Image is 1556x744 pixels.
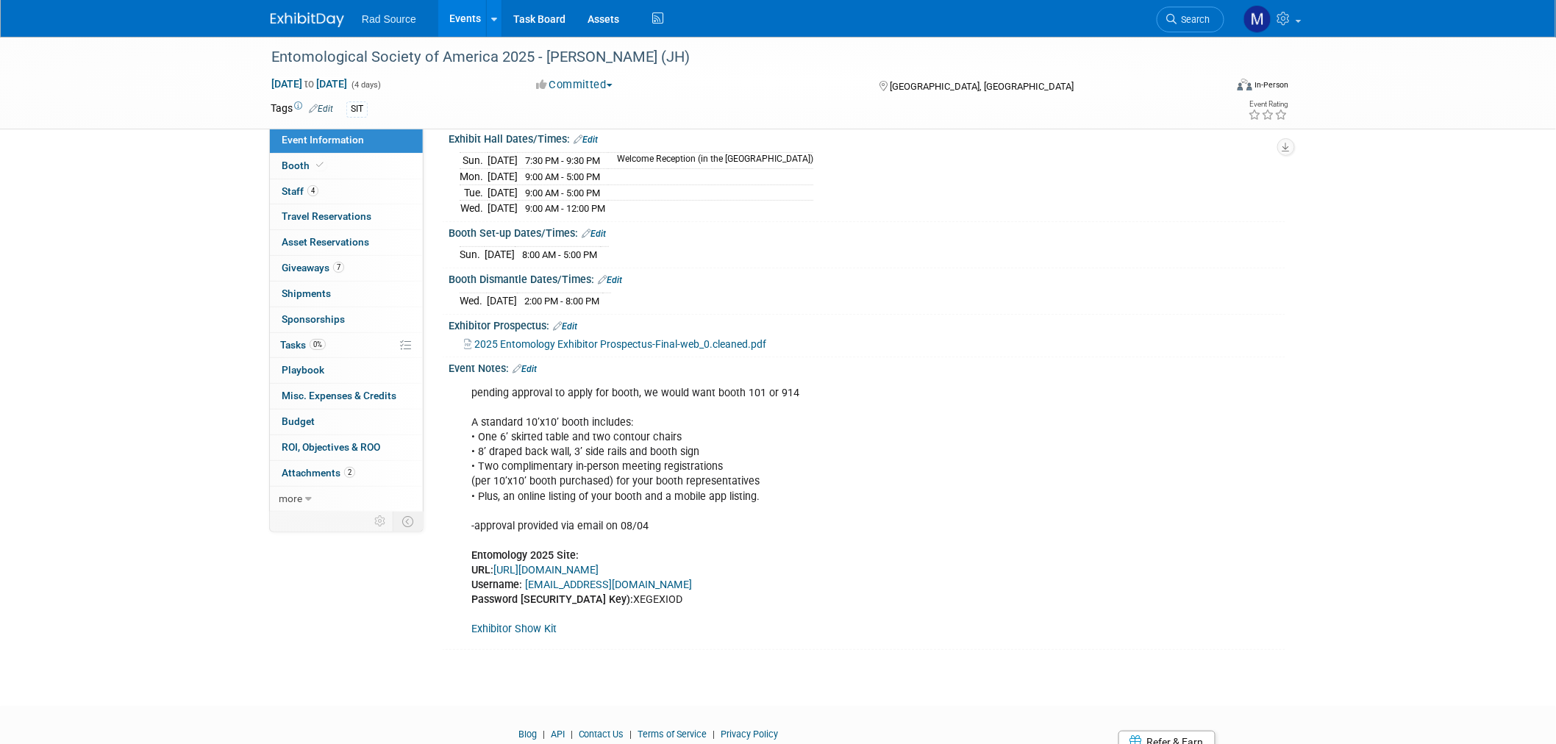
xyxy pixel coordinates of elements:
[471,623,557,635] a: Exhibitor Show Kit
[525,579,692,591] a: [EMAIL_ADDRESS][DOMAIN_NAME]
[488,185,518,201] td: [DATE]
[449,268,1285,287] div: Booth Dismantle Dates/Times:
[282,262,344,273] span: Giveaways
[344,467,355,478] span: 2
[1238,79,1252,90] img: Format-Inperson.png
[270,461,423,486] a: Attachments2
[346,101,368,117] div: SIT
[493,564,599,576] a: [URL][DOMAIN_NAME]
[574,135,598,145] a: Edit
[350,80,381,90] span: (4 days)
[531,77,618,93] button: Committed
[270,282,423,307] a: Shipments
[579,729,624,740] a: Contact Us
[282,390,396,401] span: Misc. Expenses & Credits
[710,729,719,740] span: |
[460,201,488,216] td: Wed.
[471,579,522,591] b: Username:
[280,339,326,351] span: Tasks
[567,729,577,740] span: |
[487,293,517,309] td: [DATE]
[282,287,331,299] span: Shipments
[282,441,380,453] span: ROI, Objectives & ROO
[598,275,622,285] a: Edit
[471,564,493,576] b: URL:
[638,729,707,740] a: Terms of Service
[362,13,416,25] span: Rad Source
[266,44,1202,71] div: Entomological Society of America 2025 - [PERSON_NAME] (JH)
[525,155,600,166] span: 7:30 PM - 9:30 PM
[460,185,488,201] td: Tue.
[464,338,766,350] a: 2025 Entomology Exhibitor Prospectus-Final-web_0.cleaned.pdf
[449,222,1285,241] div: Booth Set-up Dates/Times:
[393,512,424,531] td: Toggle Event Tabs
[471,549,579,562] b: Entomology 2025 Site:
[1249,101,1288,108] div: Event Rating
[282,134,364,146] span: Event Information
[488,169,518,185] td: [DATE]
[513,364,537,374] a: Edit
[518,729,537,740] a: Blog
[368,512,393,531] td: Personalize Event Tab Strip
[460,293,487,309] td: Wed.
[525,203,605,214] span: 9:00 AM - 12:00 PM
[539,729,549,740] span: |
[488,153,518,169] td: [DATE]
[721,729,779,740] a: Privacy Policy
[1255,79,1289,90] div: In-Person
[270,333,423,358] a: Tasks0%
[279,493,302,504] span: more
[282,364,324,376] span: Playbook
[270,230,423,255] a: Asset Reservations
[271,12,344,27] img: ExhibitDay
[270,487,423,512] a: more
[461,379,1124,644] div: pending approval to apply for booth, we would want booth 101 or 914 A standard 10’x10’ booth incl...
[270,128,423,153] a: Event Information
[485,247,515,262] td: [DATE]
[582,229,606,239] a: Edit
[282,210,371,222] span: Travel Reservations
[270,204,423,229] a: Travel Reservations
[488,201,518,216] td: [DATE]
[270,256,423,281] a: Giveaways7
[282,313,345,325] span: Sponsorships
[1157,7,1224,32] a: Search
[553,321,577,332] a: Edit
[890,81,1074,92] span: [GEOGRAPHIC_DATA], [GEOGRAPHIC_DATA]
[333,262,344,273] span: 7
[474,338,766,350] span: 2025 Entomology Exhibitor Prospectus-Final-web_0.cleaned.pdf
[608,153,813,169] td: Welcome Reception (in the [GEOGRAPHIC_DATA])
[282,236,369,248] span: Asset Reservations
[525,187,600,198] span: 9:00 AM - 5:00 PM
[282,160,326,171] span: Booth
[316,161,324,169] i: Booth reservation complete
[270,409,423,434] a: Budget
[270,384,423,409] a: Misc. Expenses & Credits
[270,154,423,179] a: Booth
[282,415,315,427] span: Budget
[282,467,355,479] span: Attachments
[309,104,333,114] a: Edit
[270,435,423,460] a: ROI, Objectives & ROO
[270,358,423,383] a: Playbook
[270,307,423,332] a: Sponsorships
[525,171,600,182] span: 9:00 AM - 5:00 PM
[449,357,1285,376] div: Event Notes:
[551,729,565,740] a: API
[302,78,316,90] span: to
[627,729,636,740] span: |
[460,169,488,185] td: Mon.
[1243,5,1271,33] img: Melissa Conboy
[471,593,633,606] b: Password [SECURITY_DATA] Key):
[307,185,318,196] span: 4
[460,153,488,169] td: Sun.
[270,179,423,204] a: Staff4
[522,249,597,260] span: 8:00 AM - 5:00 PM
[449,315,1285,334] div: Exhibitor Prospectus:
[449,128,1285,147] div: Exhibit Hall Dates/Times:
[282,185,318,197] span: Staff
[310,339,326,350] span: 0%
[524,296,599,307] span: 2:00 PM - 8:00 PM
[271,101,333,118] td: Tags
[271,77,348,90] span: [DATE] [DATE]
